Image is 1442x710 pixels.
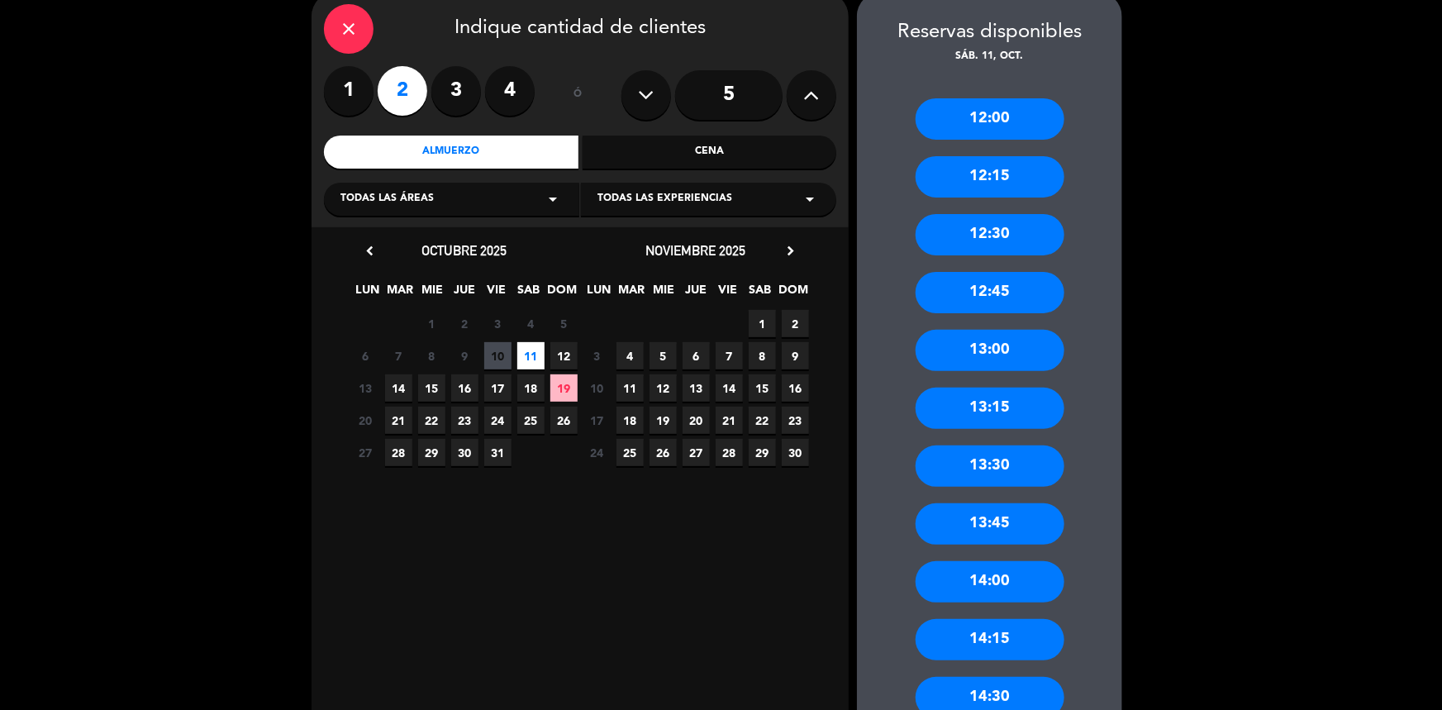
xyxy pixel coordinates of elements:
[361,242,378,260] i: chevron_left
[857,49,1122,65] div: sáb. 11, oct.
[418,342,445,369] span: 8
[550,374,578,402] span: 19
[650,280,678,307] span: MIE
[355,280,382,307] span: LUN
[650,407,677,434] span: 19
[378,66,427,116] label: 2
[916,156,1064,198] div: 12:15
[517,310,545,337] span: 4
[339,19,359,39] i: close
[782,407,809,434] span: 23
[543,189,563,209] i: arrow_drop_down
[352,439,379,466] span: 27
[419,280,446,307] span: MIE
[586,280,613,307] span: LUN
[747,280,774,307] span: SAB
[385,439,412,466] span: 28
[324,136,578,169] div: Almuerzo
[484,374,512,402] span: 17
[749,407,776,434] span: 22
[385,342,412,369] span: 7
[683,374,710,402] span: 13
[683,342,710,369] span: 6
[749,439,776,466] span: 29
[715,280,742,307] span: VIE
[650,439,677,466] span: 26
[517,407,545,434] span: 25
[782,439,809,466] span: 30
[683,407,710,434] span: 20
[782,242,799,260] i: chevron_right
[385,407,412,434] span: 21
[779,280,807,307] span: DOM
[431,66,481,116] label: 3
[418,374,445,402] span: 15
[352,342,379,369] span: 6
[857,17,1122,49] div: Reservas disponibles
[484,439,512,466] span: 31
[916,388,1064,429] div: 13:15
[517,342,545,369] span: 11
[485,66,535,116] label: 4
[583,136,837,169] div: Cena
[451,407,478,434] span: 23
[352,407,379,434] span: 20
[683,280,710,307] span: JUE
[484,342,512,369] span: 10
[451,374,478,402] span: 16
[583,342,611,369] span: 3
[484,407,512,434] span: 24
[385,374,412,402] span: 14
[782,374,809,402] span: 16
[916,330,1064,371] div: 13:00
[483,280,511,307] span: VIE
[716,407,743,434] span: 21
[550,310,578,337] span: 5
[583,374,611,402] span: 10
[716,374,743,402] span: 14
[550,407,578,434] span: 26
[422,242,507,259] span: octubre 2025
[646,242,746,259] span: noviembre 2025
[516,280,543,307] span: SAB
[548,280,575,307] span: DOM
[551,66,605,124] div: ó
[800,189,820,209] i: arrow_drop_down
[916,214,1064,255] div: 12:30
[451,280,478,307] span: JUE
[650,374,677,402] span: 12
[749,374,776,402] span: 15
[782,310,809,337] span: 2
[352,374,379,402] span: 13
[550,342,578,369] span: 12
[418,310,445,337] span: 1
[616,342,644,369] span: 4
[451,310,478,337] span: 2
[616,439,644,466] span: 25
[782,342,809,369] span: 9
[387,280,414,307] span: MAR
[916,446,1064,487] div: 13:30
[340,191,434,207] span: Todas las áreas
[616,407,644,434] span: 18
[597,191,732,207] span: Todas las experiencias
[716,439,743,466] span: 28
[517,374,545,402] span: 18
[451,439,478,466] span: 30
[683,439,710,466] span: 27
[650,342,677,369] span: 5
[618,280,645,307] span: MAR
[916,561,1064,603] div: 14:00
[418,439,445,466] span: 29
[324,66,374,116] label: 1
[749,310,776,337] span: 1
[916,619,1064,660] div: 14:15
[616,374,644,402] span: 11
[583,407,611,434] span: 17
[324,4,836,54] div: Indique cantidad de clientes
[916,272,1064,313] div: 12:45
[418,407,445,434] span: 22
[749,342,776,369] span: 8
[916,98,1064,140] div: 12:00
[451,342,478,369] span: 9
